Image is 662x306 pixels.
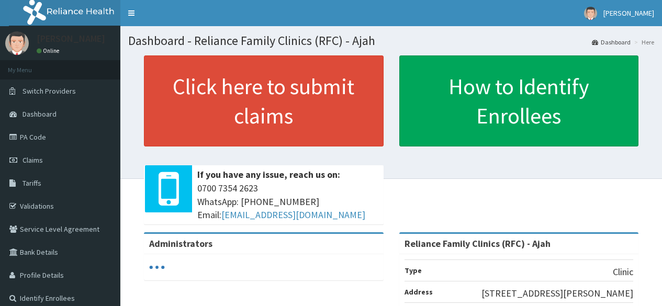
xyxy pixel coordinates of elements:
span: [PERSON_NAME] [603,8,654,18]
p: [PERSON_NAME] [37,34,105,43]
a: [EMAIL_ADDRESS][DOMAIN_NAME] [221,209,365,221]
p: Clinic [613,265,633,279]
h1: Dashboard - Reliance Family Clinics (RFC) - Ajah [128,34,654,48]
a: Online [37,47,62,54]
a: Dashboard [592,38,631,47]
b: If you have any issue, reach us on: [197,168,340,180]
span: Claims [23,155,43,165]
span: Tariffs [23,178,41,188]
a: How to Identify Enrollees [399,55,639,146]
span: 0700 7354 2623 WhatsApp: [PHONE_NUMBER] Email: [197,182,378,222]
b: Type [405,266,422,275]
b: Administrators [149,237,212,250]
li: Here [632,38,654,47]
img: User Image [5,31,29,55]
span: Dashboard [23,109,57,119]
span: Switch Providers [23,86,76,96]
img: User Image [584,7,597,20]
a: Click here to submit claims [144,55,384,146]
strong: Reliance Family Clinics (RFC) - Ajah [405,237,551,250]
svg: audio-loading [149,259,165,275]
p: [STREET_ADDRESS][PERSON_NAME] [481,287,633,300]
b: Address [405,287,433,297]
